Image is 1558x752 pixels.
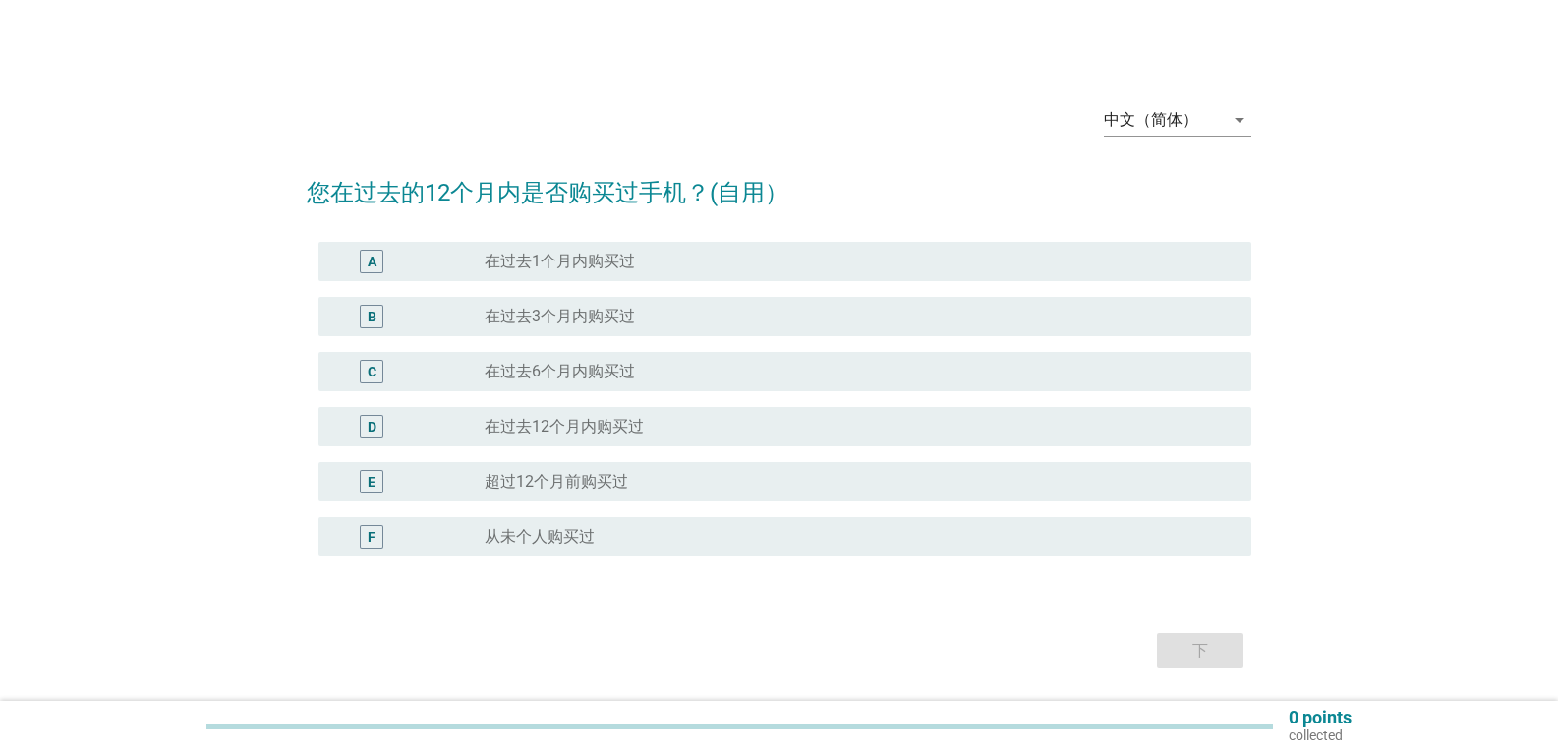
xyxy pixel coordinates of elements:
[368,307,376,327] div: B
[368,362,376,382] div: C
[368,527,375,548] div: F
[485,472,628,492] label: 超过12个月前购买过
[368,417,376,437] div: D
[485,417,644,436] label: 在过去12个月内购买过
[368,472,375,492] div: E
[485,362,635,381] label: 在过去6个月内购买过
[368,252,376,272] div: A
[307,155,1251,210] h2: 您在过去的12个月内是否购买过手机？(自用）
[1228,108,1251,132] i: arrow_drop_down
[1289,709,1352,726] p: 0 points
[485,307,635,326] label: 在过去3个月内购买过
[1104,111,1198,129] div: 中文（简体）
[485,252,635,271] label: 在过去1个月内购买过
[1289,726,1352,744] p: collected
[485,527,595,547] label: 从未个人购买过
